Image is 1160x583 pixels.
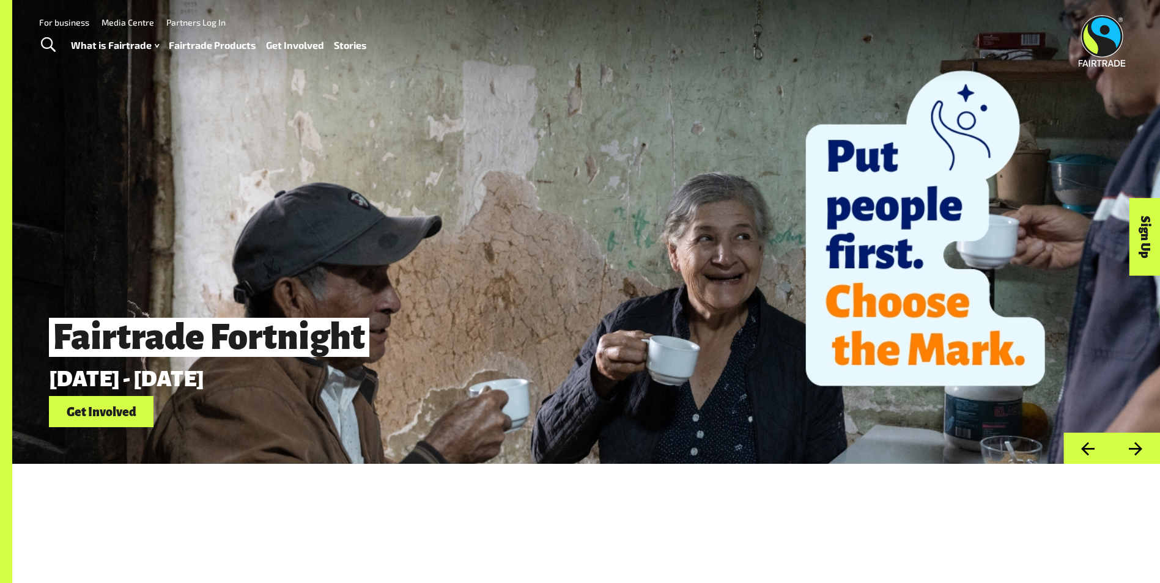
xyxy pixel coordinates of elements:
[49,318,369,357] span: Fairtrade Fortnight
[33,30,63,61] a: Toggle Search
[266,37,324,54] a: Get Involved
[1112,433,1160,464] button: Next
[166,17,226,28] a: Partners Log In
[169,37,256,54] a: Fairtrade Products
[1063,433,1112,464] button: Previous
[1079,15,1126,67] img: Fairtrade Australia New Zealand logo
[71,37,159,54] a: What is Fairtrade
[49,396,153,427] a: Get Involved
[39,17,89,28] a: For business
[49,367,942,391] p: [DATE] - [DATE]
[102,17,154,28] a: Media Centre
[334,37,367,54] a: Stories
